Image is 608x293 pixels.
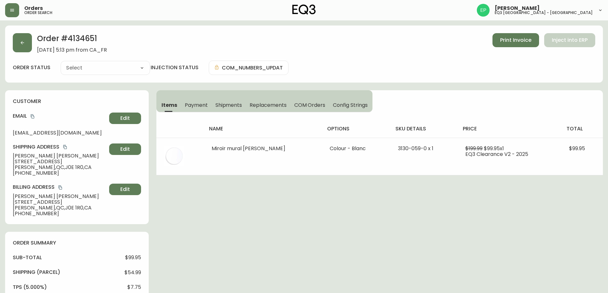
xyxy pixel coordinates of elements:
[13,130,107,136] span: [EMAIL_ADDRESS][DOMAIN_NAME]
[294,102,326,108] span: COM Orders
[13,184,107,191] h4: Billing Address
[495,6,540,11] span: [PERSON_NAME]
[13,194,107,199] span: [PERSON_NAME] [PERSON_NAME]
[13,64,50,71] label: order status
[398,145,433,152] span: 3130-059-0 x 1
[161,102,177,108] span: Items
[567,125,598,132] h4: total
[109,113,141,124] button: Edit
[13,211,107,216] span: [PHONE_NUMBER]
[29,113,36,120] button: copy
[109,143,141,155] button: Edit
[13,254,42,261] h4: sub-total
[13,165,107,170] span: [PERSON_NAME] , QC , J0E 1R0 , CA
[109,184,141,195] button: Edit
[13,269,60,276] h4: Shipping ( Parcel )
[127,284,141,290] span: $7.75
[37,47,107,53] span: [DATE] 5:13 pm from CA_FR
[57,184,64,191] button: copy
[185,102,208,108] span: Payment
[24,6,43,11] span: Orders
[465,150,528,158] span: EQ3 Clearance V2 - 2025
[13,159,107,165] span: [STREET_ADDRESS]
[13,170,107,176] span: [PHONE_NUMBER]
[124,270,141,275] span: $54.99
[250,102,286,108] span: Replacements
[37,33,107,47] h2: Order # 4134651
[492,33,539,47] button: Print Invoice
[465,145,483,152] span: $199.99
[13,239,141,246] h4: order summary
[215,102,242,108] span: Shipments
[395,125,453,132] h4: sku details
[62,144,68,150] button: copy
[477,4,490,17] img: edb0eb29d4ff191ed42d19acdf48d771
[500,37,531,44] span: Print Invoice
[13,205,107,211] span: [PERSON_NAME] , QC , J0E 1R0 , CA
[125,255,141,260] span: $99.95
[151,64,199,71] h4: injection status
[330,146,383,151] li: Colour - Blanc
[327,125,385,132] h4: options
[13,284,47,291] h4: tps (5.000%)
[13,143,107,150] h4: Shipping Address
[13,153,107,159] span: [PERSON_NAME] [PERSON_NAME]
[569,145,585,152] span: $99.95
[120,146,130,153] span: Edit
[120,186,130,193] span: Edit
[164,146,184,166] img: 3bcb7dd3-f668-4df3-ad8e-4ce091a6ebd3.jpg
[333,102,367,108] span: Config Strings
[13,199,107,205] span: [STREET_ADDRESS]
[13,113,107,120] h4: Email
[495,11,593,15] h5: eq3 [GEOGRAPHIC_DATA] - [GEOGRAPHIC_DATA]
[484,145,504,152] span: $99.95 x 1
[120,115,130,122] span: Edit
[292,4,316,15] img: logo
[13,98,141,105] h4: customer
[209,125,317,132] h4: name
[212,145,285,152] span: Miroir mural [PERSON_NAME]
[24,11,52,15] h5: order search
[463,125,556,132] h4: price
